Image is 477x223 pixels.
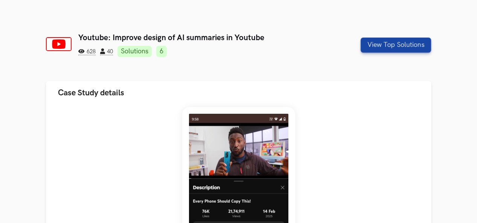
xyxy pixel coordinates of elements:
h3: Youtube: Improve design of AI summaries in Youtube [78,33,333,42]
span: 40 [100,48,113,55]
span: Case Study details [58,88,124,98]
img: Youtube logo [46,37,72,51]
button: Case Study details [46,81,431,105]
span: 628 [78,48,96,55]
a: 6 [156,46,167,57]
a: Solutions [117,46,152,57]
button: View Top Solutions [361,38,431,53]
